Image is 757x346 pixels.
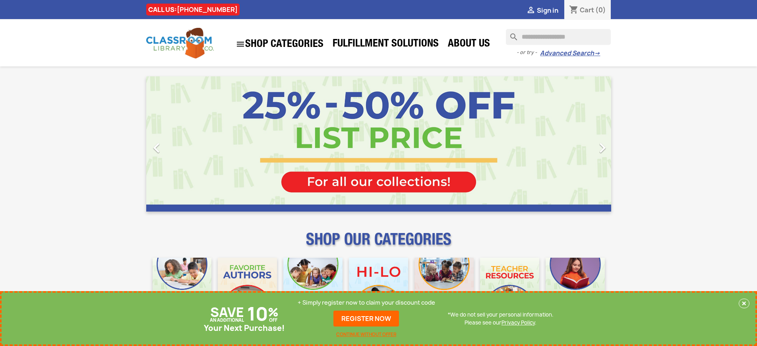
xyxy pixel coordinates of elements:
a: Next [541,76,611,212]
img: CLC_Dyslexia_Mobile.jpg [546,258,605,317]
img: CLC_HiLo_Mobile.jpg [349,258,408,317]
i: search [506,29,515,39]
a: [PHONE_NUMBER] [177,5,238,14]
i:  [236,39,245,49]
i:  [592,138,612,158]
i:  [147,138,167,158]
span: (0) [595,6,606,14]
span: Sign in [537,6,558,15]
input: Search [506,29,611,45]
a: SHOP CATEGORIES [232,35,327,53]
img: CLC_Phonics_And_Decodables_Mobile.jpg [283,258,343,317]
a:  Sign in [526,6,558,15]
img: CLC_Bulk_Mobile.jpg [153,258,212,317]
ul: Carousel container [146,76,611,212]
a: Advanced Search→ [540,49,600,57]
img: CLC_Fiction_Nonfiction_Mobile.jpg [414,258,474,317]
div: CALL US: [146,4,240,16]
span: Cart [580,6,594,14]
p: SHOP OUR CATEGORIES [146,237,611,251]
img: CLC_Favorite_Authors_Mobile.jpg [218,258,277,317]
img: Classroom Library Company [146,28,214,58]
i: shopping_cart [569,6,579,15]
i:  [526,6,536,16]
a: About Us [444,37,494,52]
a: Fulfillment Solutions [329,37,443,52]
span: - or try - [517,49,540,56]
img: CLC_Teacher_Resources_Mobile.jpg [480,258,539,317]
span: → [594,49,600,57]
a: Previous [146,76,216,212]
